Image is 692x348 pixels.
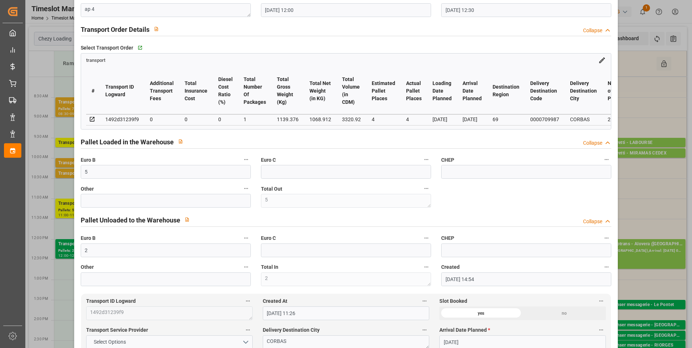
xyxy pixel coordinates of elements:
[150,115,174,124] div: 0
[90,338,130,346] span: Select Options
[422,184,431,193] button: Total Out
[342,115,361,124] div: 3320.92
[583,218,602,225] div: Collapse
[337,68,366,114] th: Total Volume (in CDM)
[86,326,148,334] span: Transport Service Provider
[401,68,427,114] th: Actual Pallet Places
[261,263,278,271] span: Total In
[602,68,632,114] th: Number of Full Pallets
[213,68,238,114] th: Diesel Cost Ratio (%)
[422,155,431,164] button: Euro C
[263,306,429,320] input: DD-MM-YYYY HH:MM
[241,155,251,164] button: Euro B
[180,213,194,226] button: View description
[241,262,251,272] button: Other
[238,68,271,114] th: Total Number Of Packages
[422,262,431,272] button: Total In
[525,68,565,114] th: Delivery Destination Code
[565,68,602,114] th: Delivery Destination City
[493,115,519,124] div: 69
[81,185,94,193] span: Other
[81,215,180,225] h2: Pallet Unloaded to the Warehouse
[86,306,253,320] textarea: 1492d31239f9
[81,156,96,164] span: Euro B
[602,233,611,243] button: CHEP
[439,306,523,320] div: yes
[241,184,251,193] button: Other
[441,156,454,164] span: CHEP
[441,263,460,271] span: Created
[144,68,179,114] th: Additional Transport Fees
[406,115,422,124] div: 4
[174,135,187,148] button: View description
[263,326,320,334] span: Delivery Destination City
[271,68,304,114] th: Total Gross Weight (Kg)
[100,68,144,114] th: Transport ID Logward
[241,233,251,243] button: Euro B
[261,194,431,208] textarea: 5
[523,306,606,320] div: no
[422,233,431,243] button: Euro C
[602,155,611,164] button: CHEP
[420,296,429,306] button: Created At
[596,325,606,335] button: Arrival Date Planned *
[263,297,287,305] span: Created At
[261,185,282,193] span: Total Out
[457,68,487,114] th: Arrival Date Planned
[366,68,401,114] th: Estimated Pallet Places
[86,297,136,305] span: Transport ID Logward
[81,3,251,17] textarea: ap 4
[596,296,606,306] button: Slot Booked
[149,22,163,36] button: View description
[105,115,139,124] div: 1492d31239f9
[261,272,431,286] textarea: 2
[372,115,395,124] div: 4
[261,234,276,242] span: Euro C
[81,25,149,34] h2: Transport Order Details
[439,297,467,305] span: Slot Booked
[304,68,337,114] th: Total Net Weight (in KG)
[243,296,253,306] button: Transport ID Logward
[463,115,482,124] div: [DATE]
[583,27,602,34] div: Collapse
[439,326,490,334] span: Arrival Date Planned
[487,68,525,114] th: Destination Region
[261,3,431,17] input: DD-MM-YYYY HH:MM
[86,68,100,114] th: #
[185,115,207,124] div: 0
[583,139,602,147] div: Collapse
[81,234,96,242] span: Euro B
[86,58,105,63] span: transport
[81,44,133,52] span: Select Transport Order
[309,115,331,124] div: 1068.912
[441,272,611,286] input: DD-MM-YYYY HH:MM
[179,68,213,114] th: Total Insurance Cost
[432,115,452,124] div: [DATE]
[86,57,105,63] a: transport
[530,115,559,124] div: 0000709987
[441,3,611,17] input: DD-MM-YYYY HH:MM
[81,263,94,271] span: Other
[277,115,299,124] div: 1139.376
[81,137,174,147] h2: Pallet Loaded in the Warehouse
[244,115,266,124] div: 1
[608,115,626,124] div: 2
[427,68,457,114] th: Loading Date Planned
[420,325,429,335] button: Delivery Destination City
[218,115,233,124] div: 0
[602,262,611,272] button: Created
[243,325,253,335] button: Transport Service Provider
[261,156,276,164] span: Euro C
[570,115,597,124] div: CORBAS
[441,234,454,242] span: CHEP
